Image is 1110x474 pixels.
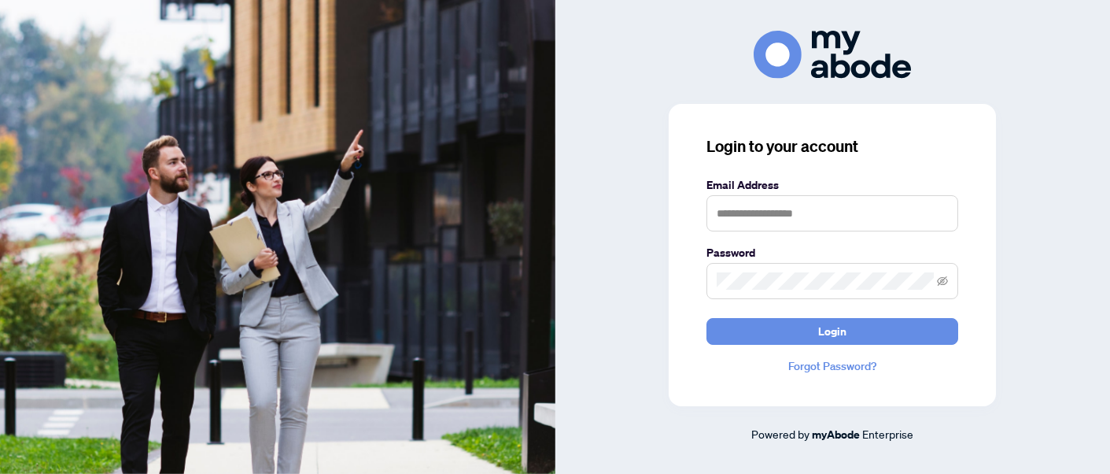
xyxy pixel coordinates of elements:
[706,244,958,261] label: Password
[706,176,958,194] label: Email Address
[706,135,958,157] h3: Login to your account
[862,427,913,441] span: Enterprise
[818,319,846,344] span: Login
[706,318,958,345] button: Login
[706,357,958,375] a: Forgot Password?
[812,426,860,443] a: myAbode
[937,276,948,287] span: eye-invisible
[751,427,809,441] span: Powered by
[754,31,911,79] img: ma-logo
